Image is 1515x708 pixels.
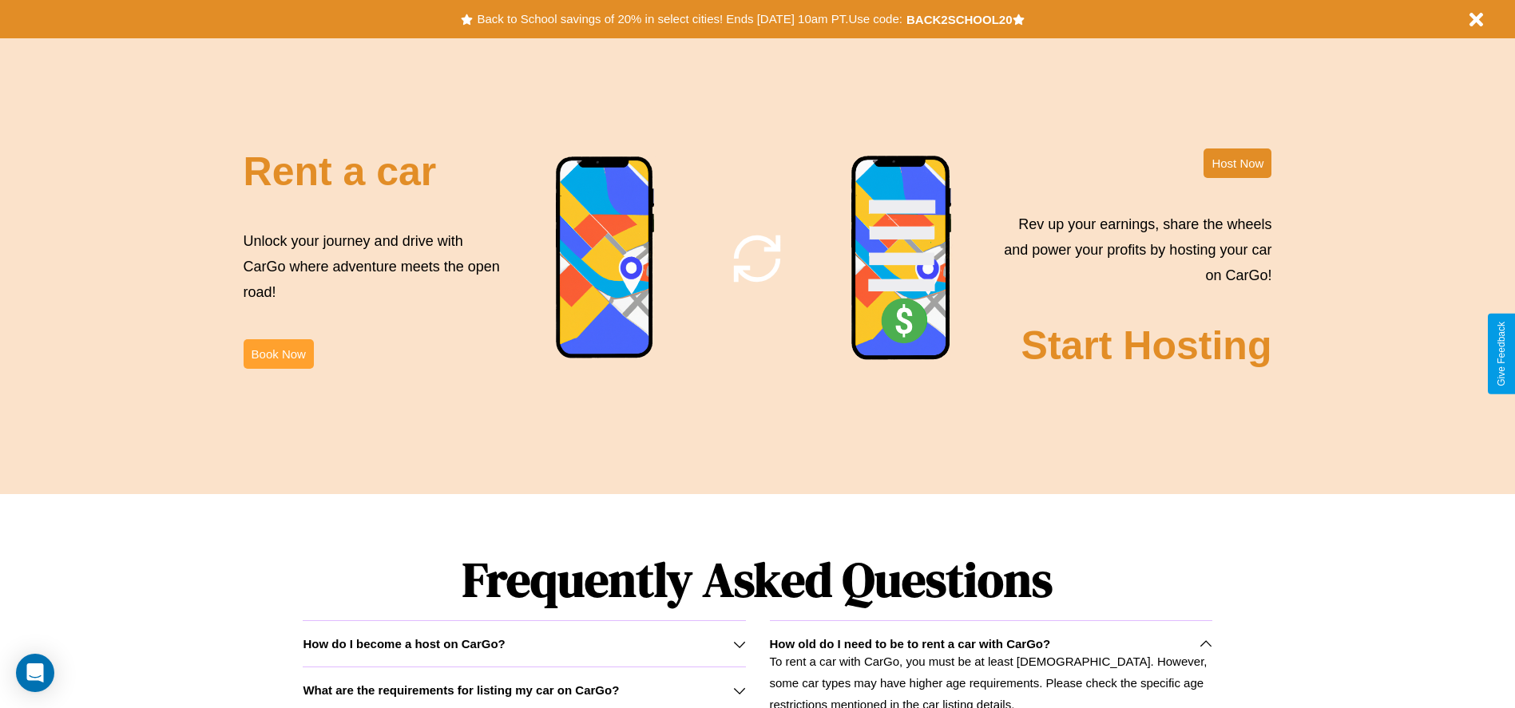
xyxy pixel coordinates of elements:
[244,228,506,306] p: Unlock your journey and drive with CarGo where adventure meets the open road!
[1021,322,1272,369] h2: Start Hosting
[303,539,1212,620] h1: Frequently Asked Questions
[851,155,953,362] img: phone
[303,637,505,651] h3: How do I become a host on CarGo?
[473,8,906,30] button: Back to School savings of 20% in select cities! Ends [DATE] 10am PT.Use code:
[1204,148,1271,178] button: Host Now
[555,156,656,361] img: phone
[244,148,437,195] h2: Rent a car
[994,212,1271,289] p: Rev up your earnings, share the wheels and power your profits by hosting your car on CarGo!
[244,339,314,369] button: Book Now
[906,13,1013,26] b: BACK2SCHOOL20
[770,637,1051,651] h3: How old do I need to be to rent a car with CarGo?
[16,654,54,692] div: Open Intercom Messenger
[1496,322,1507,386] div: Give Feedback
[303,683,619,697] h3: What are the requirements for listing my car on CarGo?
